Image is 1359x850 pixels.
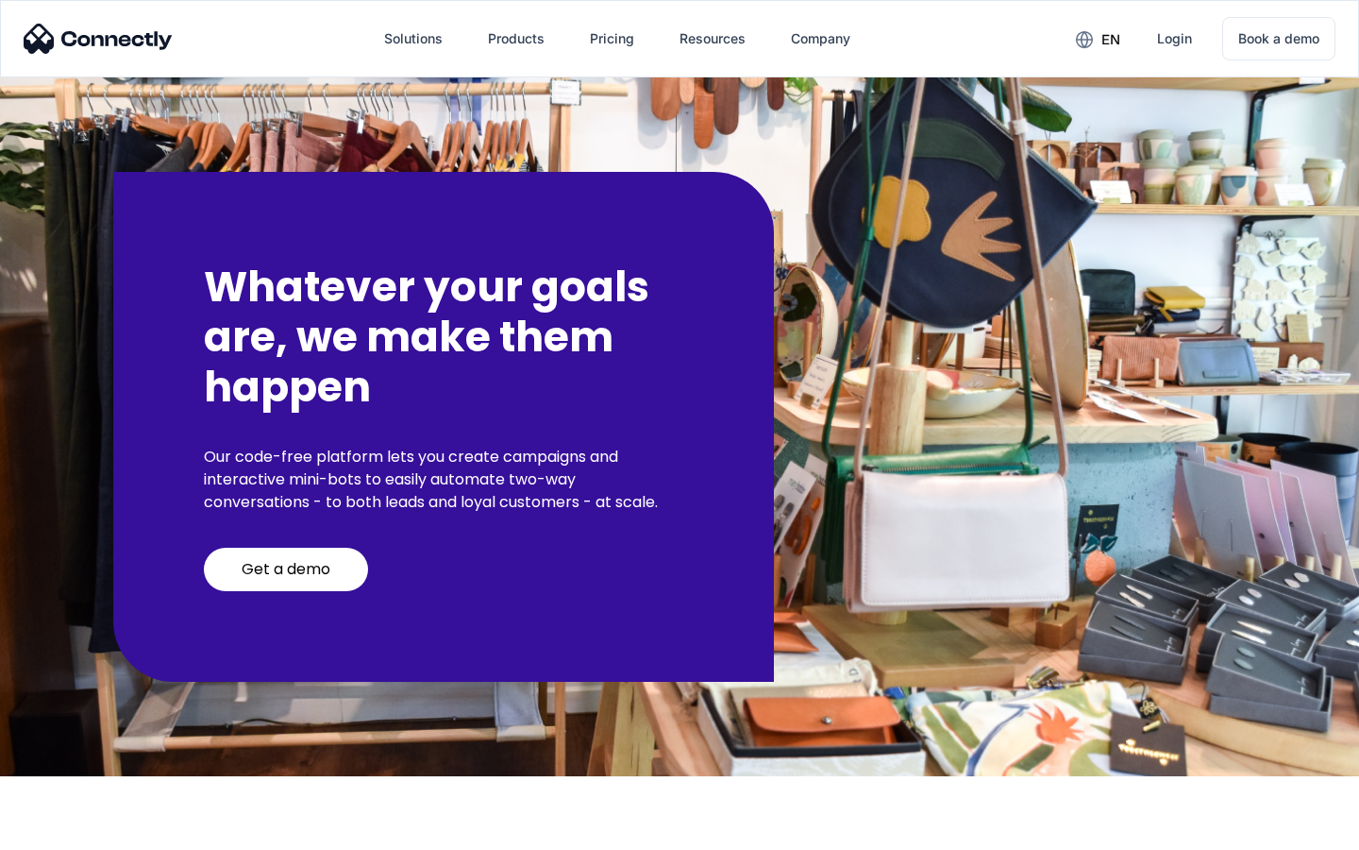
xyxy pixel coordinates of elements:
[488,25,545,52] div: Products
[204,263,683,412] h2: Whatever your goals are, we make them happen
[1157,25,1192,52] div: Login
[1101,26,1120,53] div: en
[1222,17,1335,60] a: Book a demo
[242,560,330,579] div: Get a demo
[575,16,649,61] a: Pricing
[679,25,746,52] div: Resources
[590,25,634,52] div: Pricing
[791,25,850,52] div: Company
[19,817,113,843] aside: Language selected: English
[204,548,368,591] a: Get a demo
[384,25,443,52] div: Solutions
[24,24,173,54] img: Connectly Logo
[1142,16,1207,61] a: Login
[204,446,683,514] p: Our code-free platform lets you create campaigns and interactive mini-bots to easily automate two...
[38,817,113,843] ul: Language list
